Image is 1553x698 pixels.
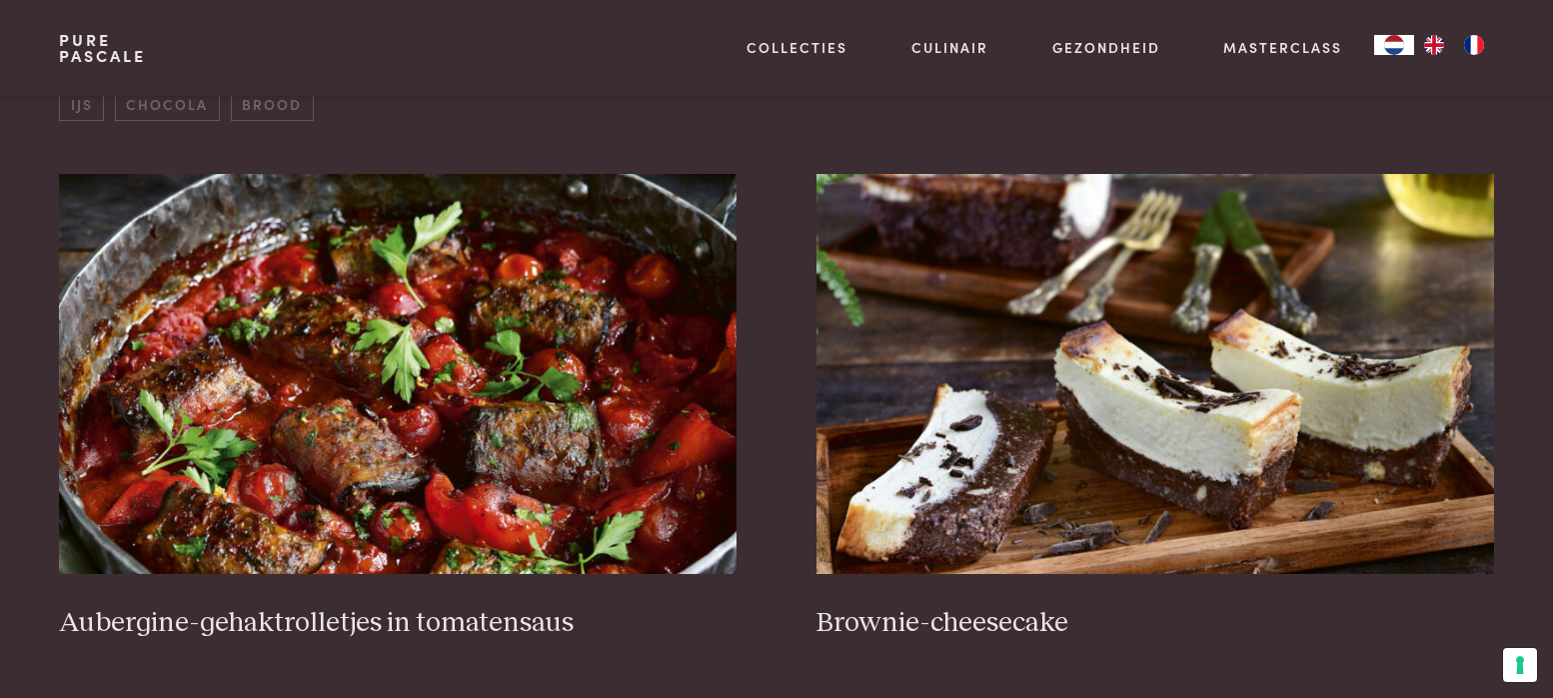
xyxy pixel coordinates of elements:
ul: Language list [1414,35,1494,55]
h3: Aubergine-gehaktrolletjes in tomatensaus [59,606,737,641]
a: Aubergine-gehaktrolletjes in tomatensaus Aubergine-gehaktrolletjes in tomatensaus [59,174,737,640]
a: EN [1414,35,1454,55]
a: NL [1374,35,1414,55]
img: Brownie-cheesecake [816,174,1494,574]
a: Collecties [747,37,847,58]
aside: Language selected: Nederlands [1374,35,1494,55]
a: Brownie-cheesecake Brownie-cheesecake [816,174,1494,640]
a: FR [1454,35,1494,55]
span: brood [231,88,314,121]
span: ijs [59,88,104,121]
div: Language [1374,35,1414,55]
a: PurePascale [59,32,146,64]
img: Aubergine-gehaktrolletjes in tomatensaus [59,174,737,574]
button: Uw voorkeuren voor toestemming voor trackingtechnologieën [1503,648,1537,682]
a: Culinair [911,37,988,58]
span: chocola [115,88,220,121]
h3: Brownie-cheesecake [816,606,1494,641]
a: Masterclass [1223,37,1342,58]
a: Gezondheid [1052,37,1160,58]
